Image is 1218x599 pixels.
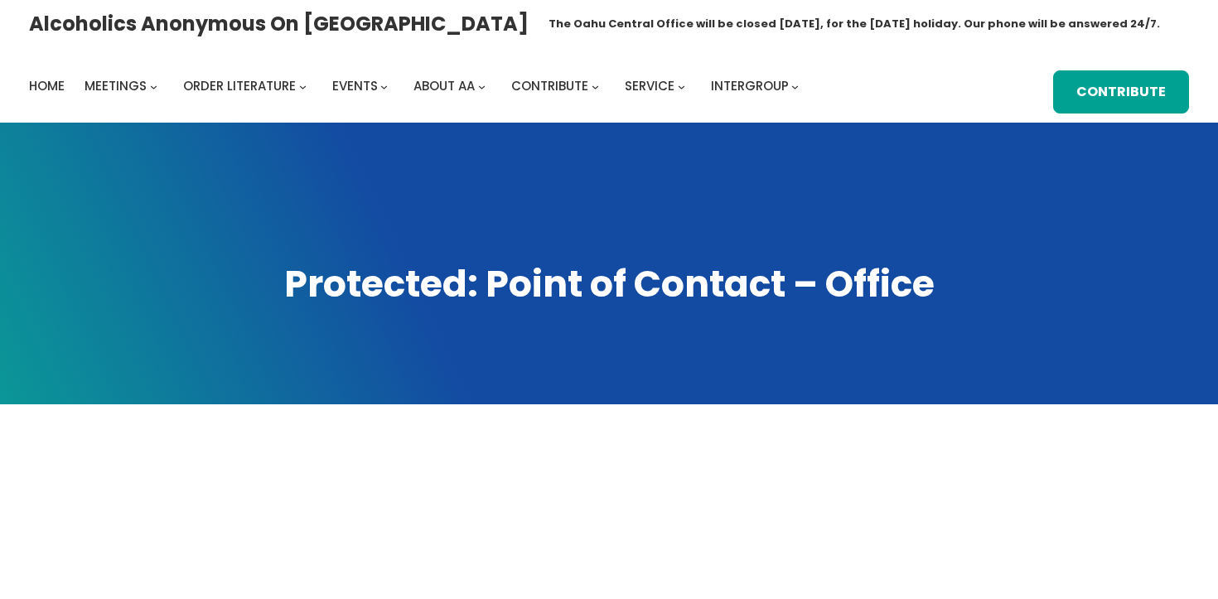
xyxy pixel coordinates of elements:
span: Events [332,77,378,94]
button: Meetings submenu [150,82,157,89]
a: Events [332,75,378,98]
a: Alcoholics Anonymous on [GEOGRAPHIC_DATA] [29,6,529,41]
span: Intergroup [711,77,789,94]
span: Meetings [85,77,147,94]
a: Service [625,75,674,98]
button: Events submenu [380,82,388,89]
span: Contribute [511,77,588,94]
a: Contribute [511,75,588,98]
a: Intergroup [711,75,789,98]
span: Order Literature [183,77,296,94]
h1: The Oahu Central Office will be closed [DATE], for the [DATE] holiday. Our phone will be answered... [549,16,1160,32]
span: Home [29,77,65,94]
button: Order Literature submenu [299,82,307,89]
button: Contribute submenu [592,82,599,89]
a: About AA [413,75,475,98]
a: Meetings [85,75,147,98]
button: About AA submenu [478,82,486,89]
span: About AA [413,77,475,94]
h1: Protected: Point of Contact – Office [29,259,1189,309]
button: Intergroup submenu [791,82,799,89]
button: Service submenu [678,82,685,89]
a: Contribute [1053,70,1189,114]
nav: Intergroup [29,75,805,98]
span: Service [625,77,674,94]
a: Home [29,75,65,98]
